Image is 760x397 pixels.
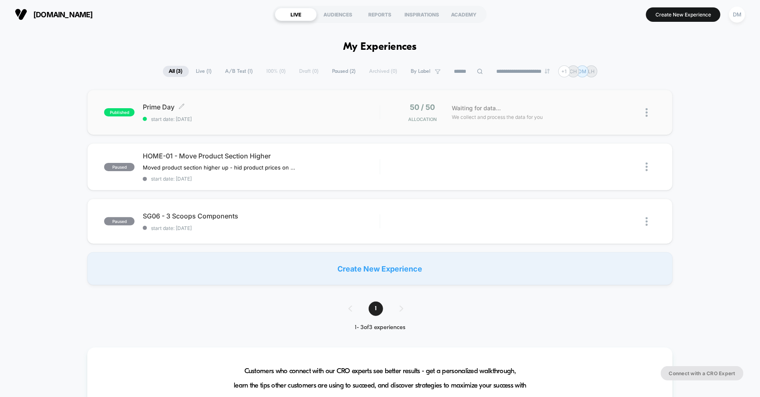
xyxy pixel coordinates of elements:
h1: My Experiences [343,41,417,53]
div: REPORTS [359,8,401,21]
div: Current time [270,203,289,212]
span: start date: [DATE] [143,116,379,122]
span: Live ( 1 ) [190,66,218,77]
button: [DOMAIN_NAME] [12,8,95,21]
img: close [646,217,648,226]
div: INSPIRATIONS [401,8,443,21]
input: Volume [328,204,353,211]
span: A/B Test ( 1 ) [219,66,259,77]
span: Paused ( 2 ) [326,66,362,77]
span: Moved product section higher up - hid product prices on cards [143,164,295,171]
button: Play, NEW DEMO 2025-VEED.mp4 [4,201,17,214]
img: end [545,69,550,74]
button: Play, NEW DEMO 2025-VEED.mp4 [184,99,204,119]
span: start date: [DATE] [143,176,379,182]
span: SG06 - 3 Scoops Components [143,212,379,220]
span: Prime Day [143,103,379,111]
span: We collect and process the data for you [452,113,543,121]
div: Create New Experience [87,252,672,285]
span: 1 [369,302,383,316]
span: Waiting for data... [452,104,501,113]
input: Seek [6,190,383,197]
span: [DOMAIN_NAME] [33,10,93,19]
span: start date: [DATE] [143,225,379,231]
img: Visually logo [15,8,27,21]
div: ACADEMY [443,8,485,21]
img: close [646,163,648,171]
span: All ( 3 ) [163,66,189,77]
span: By Label [411,68,431,74]
p: DM [578,68,586,74]
button: DM [727,6,748,23]
span: HOME-01 - Move Product Section Higher [143,152,379,160]
span: 50 / 50 [410,103,435,111]
span: published [104,108,135,116]
img: close [646,108,648,117]
div: LIVE [275,8,317,21]
div: DM [729,7,745,23]
span: paused [104,217,135,225]
p: CH [569,68,577,74]
div: + 1 [558,65,570,77]
button: Create New Experience [646,7,720,22]
div: 1 - 3 of 3 experiences [340,324,420,331]
div: Duration [291,203,312,212]
p: LH [588,68,595,74]
div: AUDIENCES [317,8,359,21]
span: paused [104,163,135,171]
button: Connect with a CRO Expert [661,366,744,381]
span: Allocation [408,116,437,122]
